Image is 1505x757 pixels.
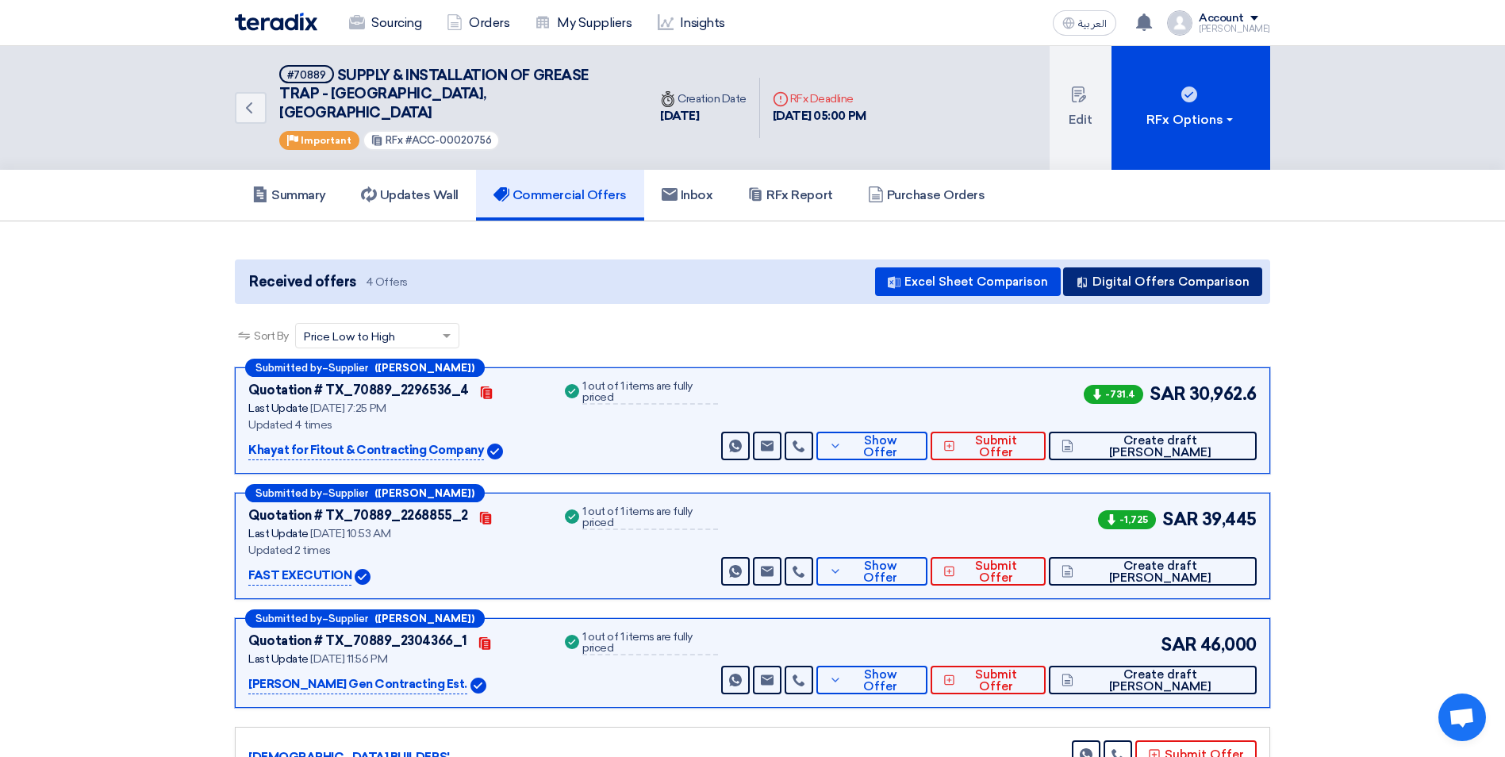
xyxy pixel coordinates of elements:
[868,187,985,203] h5: Purchase Orders
[374,488,474,498] b: ([PERSON_NAME])
[1077,669,1244,693] span: Create draft [PERSON_NAME]
[328,613,368,624] span: Supplier
[249,271,356,293] span: Received offers
[248,417,543,433] div: Updated 4 times
[405,134,492,146] span: #ACC-00020756
[931,666,1046,694] button: Submit Offer
[487,444,503,459] img: Verified Account
[254,328,289,344] span: Sort By
[1084,385,1143,404] span: -731.4
[660,90,747,107] div: Creation Date
[1162,506,1199,532] span: SAR
[959,560,1033,584] span: Submit Offer
[248,527,309,540] span: Last Update
[1199,12,1244,25] div: Account
[248,542,543,559] div: Updated 2 times
[1053,10,1116,36] button: العربية
[248,567,351,586] p: FAST EXECUTION
[235,170,344,221] a: Summary
[959,435,1033,459] span: Submit Offer
[582,381,717,405] div: 1 out of 1 items are fully priced
[361,187,459,203] h5: Updates Wall
[582,632,717,655] div: 1 out of 1 items are fully priced
[1199,25,1270,33] div: [PERSON_NAME]
[730,170,850,221] a: RFx Report
[931,432,1046,460] button: Submit Offer
[235,13,317,31] img: Teradix logo
[1098,510,1156,529] span: -1,725
[279,65,628,122] h5: SUPPLY & INSTALLATION OF GREASE TRAP - MAKKHA MALL, MAKKAH
[1049,432,1257,460] button: Create draft [PERSON_NAME]
[582,506,717,530] div: 1 out of 1 items are fully priced
[1189,381,1257,407] span: 30,962.6
[846,669,915,693] span: Show Offer
[1077,435,1244,459] span: Create draft [PERSON_NAME]
[1063,267,1262,296] button: Digital Offers Comparison
[816,432,927,460] button: Show Offer
[1146,110,1236,129] div: RFx Options
[846,435,915,459] span: Show Offer
[645,6,738,40] a: Insights
[248,506,468,525] div: Quotation # TX_70889_2268855_2
[248,675,467,694] p: [PERSON_NAME] Gen Contracting Est.
[245,484,485,502] div: –
[816,666,927,694] button: Show Offer
[1200,632,1257,658] span: 46,000
[310,402,386,415] span: [DATE] 7:25 PM
[522,6,644,40] a: My Suppliers
[476,170,644,221] a: Commercial Offers
[374,363,474,373] b: ([PERSON_NAME])
[245,359,485,377] div: –
[1161,632,1197,658] span: SAR
[287,70,326,80] div: #70889
[644,170,731,221] a: Inbox
[301,135,351,146] span: Important
[747,187,832,203] h5: RFx Report
[931,557,1046,586] button: Submit Offer
[328,363,368,373] span: Supplier
[248,402,309,415] span: Last Update
[252,187,326,203] h5: Summary
[959,669,1033,693] span: Submit Offer
[875,267,1061,296] button: Excel Sheet Comparison
[366,275,408,290] span: 4 Offers
[248,652,309,666] span: Last Update
[304,329,395,345] span: Price Low to High
[279,67,589,121] span: SUPPLY & INSTALLATION OF GREASE TRAP - [GEOGRAPHIC_DATA], [GEOGRAPHIC_DATA]
[310,652,387,666] span: [DATE] 11:56 PM
[1049,666,1257,694] button: Create draft [PERSON_NAME]
[773,90,866,107] div: RFx Deadline
[1150,381,1186,407] span: SAR
[662,187,713,203] h5: Inbox
[310,527,390,540] span: [DATE] 10:53 AM
[1050,46,1111,170] button: Edit
[816,557,927,586] button: Show Offer
[660,107,747,125] div: [DATE]
[434,6,522,40] a: Orders
[248,381,469,400] div: Quotation # TX_70889_2296536_4
[1167,10,1192,36] img: profile_test.png
[374,613,474,624] b: ([PERSON_NAME])
[1202,506,1257,532] span: 39,445
[328,488,368,498] span: Supplier
[344,170,476,221] a: Updates Wall
[493,187,627,203] h5: Commercial Offers
[255,363,322,373] span: Submitted by
[1049,557,1257,586] button: Create draft [PERSON_NAME]
[336,6,434,40] a: Sourcing
[1111,46,1270,170] button: RFx Options
[1438,694,1486,741] a: Open chat
[245,609,485,628] div: –
[248,441,484,460] p: Khayat for Fitout & Contracting Company
[850,170,1003,221] a: Purchase Orders
[248,632,467,651] div: Quotation # TX_70889_2304366_1
[1078,18,1107,29] span: العربية
[355,569,370,585] img: Verified Account
[846,560,915,584] span: Show Offer
[1077,560,1244,584] span: Create draft [PERSON_NAME]
[255,488,322,498] span: Submitted by
[255,613,322,624] span: Submitted by
[386,134,403,146] span: RFx
[470,678,486,694] img: Verified Account
[773,107,866,125] div: [DATE] 05:00 PM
